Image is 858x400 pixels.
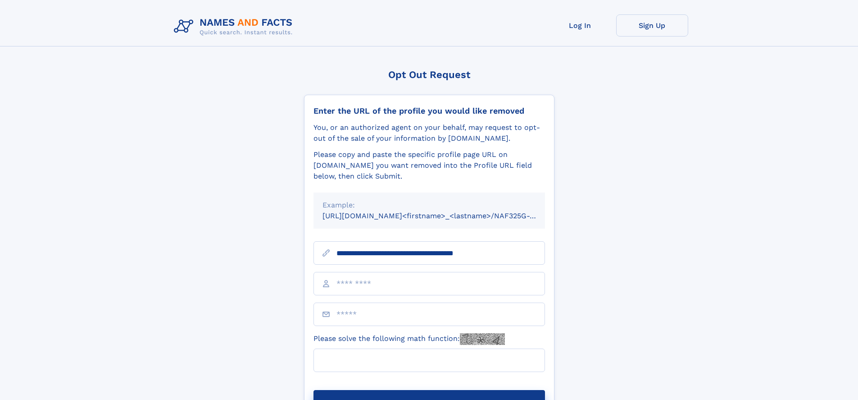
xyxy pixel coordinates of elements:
div: Enter the URL of the profile you would like removed [313,106,545,116]
small: [URL][DOMAIN_NAME]<firstname>_<lastname>/NAF325G-xxxxxxxx [322,211,562,220]
div: You, or an authorized agent on your behalf, may request to opt-out of the sale of your informatio... [313,122,545,144]
a: Sign Up [616,14,688,37]
div: Please copy and paste the specific profile page URL on [DOMAIN_NAME] you want removed into the Pr... [313,149,545,182]
label: Please solve the following math function: [313,333,505,345]
a: Log In [544,14,616,37]
div: Example: [322,200,536,211]
div: Opt Out Request [304,69,554,80]
img: Logo Names and Facts [170,14,300,39]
